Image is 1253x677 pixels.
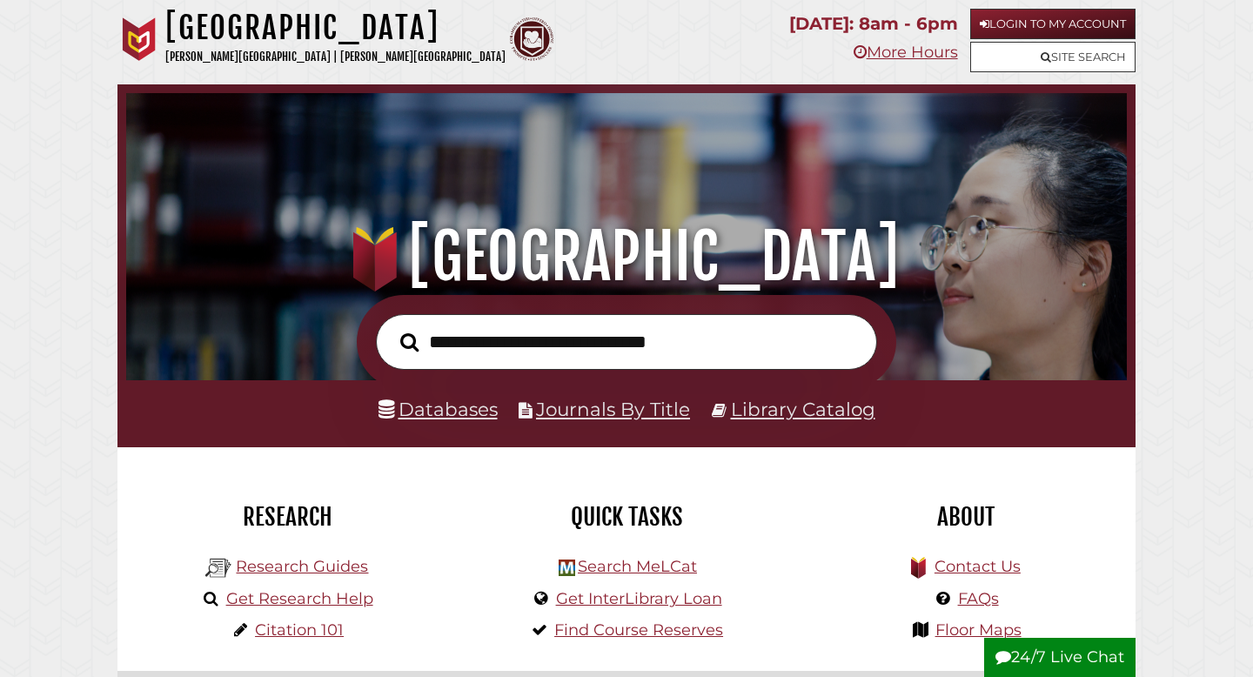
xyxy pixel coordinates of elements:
[854,43,958,62] a: More Hours
[958,589,999,608] a: FAQs
[470,502,783,532] h2: Quick Tasks
[236,557,368,576] a: Research Guides
[970,42,1136,72] a: Site Search
[226,589,373,608] a: Get Research Help
[809,502,1122,532] h2: About
[145,218,1109,295] h1: [GEOGRAPHIC_DATA]
[392,328,427,357] button: Search
[117,17,161,61] img: Calvin University
[165,9,506,47] h1: [GEOGRAPHIC_DATA]
[536,398,690,420] a: Journals By Title
[789,9,958,39] p: [DATE]: 8am - 6pm
[131,502,444,532] h2: Research
[578,557,697,576] a: Search MeLCat
[935,557,1021,576] a: Contact Us
[165,47,506,67] p: [PERSON_NAME][GEOGRAPHIC_DATA] | [PERSON_NAME][GEOGRAPHIC_DATA]
[970,9,1136,39] a: Login to My Account
[935,620,1022,640] a: Floor Maps
[379,398,498,420] a: Databases
[556,589,722,608] a: Get InterLibrary Loan
[510,17,553,61] img: Calvin Theological Seminary
[559,560,575,576] img: Hekman Library Logo
[731,398,875,420] a: Library Catalog
[255,620,344,640] a: Citation 101
[554,620,723,640] a: Find Course Reserves
[205,555,231,581] img: Hekman Library Logo
[400,332,419,352] i: Search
